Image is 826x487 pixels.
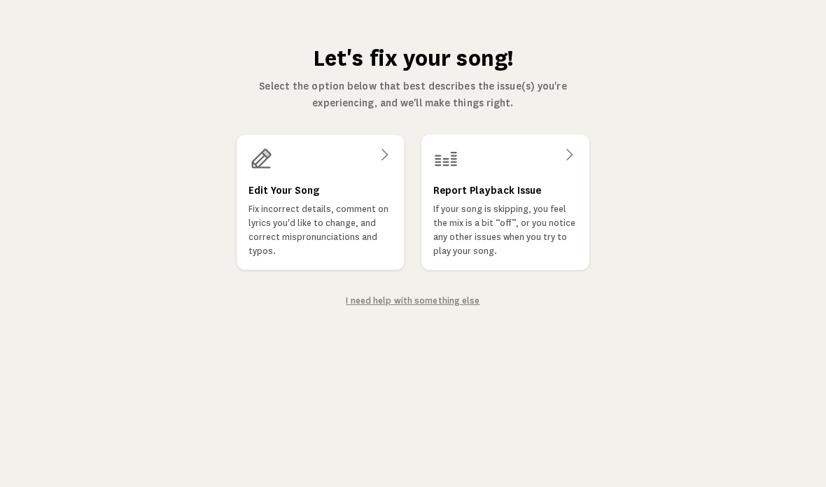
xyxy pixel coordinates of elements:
p: Fix incorrect details, comment on lyrics you'd like to change, and correct mispronunciations and ... [248,202,393,258]
a: Edit Your SongFix incorrect details, comment on lyrics you'd like to change, and correct mispronu... [237,134,405,270]
p: Select the option below that best describes the issue(s) you're experiencing, and we'll make thin... [235,78,591,112]
a: Report Playback IssueIf your song is skipping, you feel the mix is a bit “off”, or you notice any... [421,134,589,270]
p: If your song is skipping, you feel the mix is a bit “off”, or you notice any other issues when yo... [433,202,577,258]
h3: Edit Your Song [248,183,319,199]
h1: Let's fix your song! [235,45,591,73]
a: I need help with something else [346,295,479,306]
h3: Report Playback Issue [433,183,541,199]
